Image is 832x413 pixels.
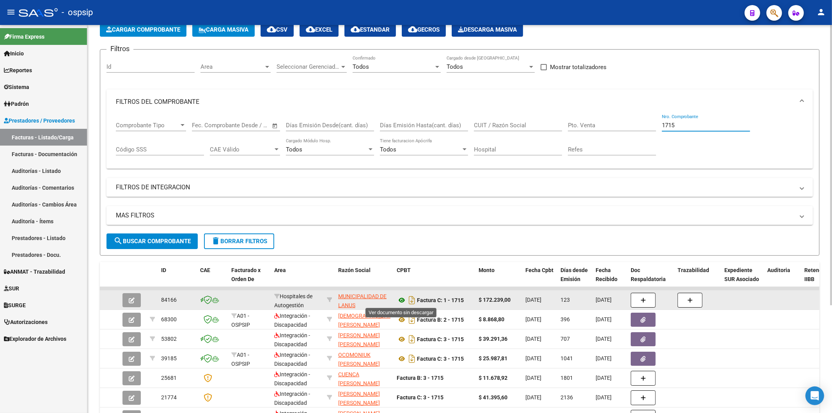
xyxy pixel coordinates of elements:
[274,313,310,328] span: Integración - Discapacidad
[106,43,133,54] h3: Filtros
[114,236,123,246] mat-icon: search
[300,23,339,37] button: EXCEL
[192,23,255,37] button: Carga Masiva
[351,26,390,33] span: Estandar
[525,336,541,342] span: [DATE]
[100,23,186,37] button: Cargar Comprobante
[402,23,446,37] button: Gecros
[561,297,570,303] span: 123
[628,262,674,296] datatable-header-cell: Doc Respaldatoria
[267,25,276,34] mat-icon: cloud_download
[525,316,541,322] span: [DATE]
[211,236,220,246] mat-icon: delete
[407,352,417,365] i: Descargar documento
[116,98,794,106] mat-panel-title: FILTROS DEL COMPROBANTE
[479,297,511,303] strong: $ 172.239,00
[267,26,287,33] span: CSV
[338,331,390,347] div: 27236893648
[161,355,177,361] span: 39185
[475,262,522,296] datatable-header-cell: Monto
[4,83,29,91] span: Sistema
[116,122,179,129] span: Comprobante Tipo
[4,267,65,276] span: ANMAT - Trazabilidad
[274,267,286,273] span: Area
[525,375,541,381] span: [DATE]
[116,183,794,192] mat-panel-title: FILTROS DE INTEGRACION
[479,267,495,273] span: Monto
[161,394,177,401] span: 21774
[274,371,310,386] span: Integración - Discapacidad
[593,262,628,296] datatable-header-cell: Fecha Recibido
[417,356,464,362] strong: Factura C: 3 - 1715
[407,333,417,345] i: Descargar documento
[550,62,607,72] span: Mostrar totalizadores
[525,297,541,303] span: [DATE]
[397,375,443,381] strong: Factura B: 3 - 1715
[724,267,759,282] span: Expediente SUR Asociado
[557,262,593,296] datatable-header-cell: Días desde Emisión
[231,352,250,367] span: A01 - OSPSIP
[158,262,197,296] datatable-header-cell: ID
[211,238,267,245] span: Borrar Filtros
[4,318,48,326] span: Autorizaciones
[114,238,191,245] span: Buscar Comprobante
[4,32,44,41] span: Firma Express
[106,233,198,249] button: Buscar Comprobante
[4,335,66,343] span: Explorador de Archivos
[277,63,340,70] span: Seleccionar Gerenciador
[447,63,463,70] span: Todos
[199,26,248,33] span: Carga Masiva
[4,66,32,75] span: Reportes
[231,267,261,282] span: Facturado x Orden De
[338,371,380,386] span: CUENCA [PERSON_NAME]
[4,100,29,108] span: Padrón
[407,313,417,326] i: Descargar documento
[380,146,396,153] span: Todos
[674,262,721,296] datatable-header-cell: Trazabilidad
[596,297,612,303] span: [DATE]
[338,351,390,367] div: 23203239084
[116,211,794,220] mat-panel-title: MAS FILTROS
[417,297,464,303] strong: Factura C: 1 - 1715
[4,116,75,125] span: Prestadores / Proveedores
[561,316,570,322] span: 396
[479,375,507,381] strong: $ 11.678,92
[231,122,268,129] input: Fecha fin
[596,375,612,381] span: [DATE]
[106,206,813,225] mat-expansion-panel-header: MAS FILTROS
[596,316,612,322] span: [DATE]
[106,89,813,114] mat-expansion-panel-header: FILTROS DEL COMPROBANTE
[231,313,250,328] span: A01 - OSPSIP
[338,292,390,308] div: 30999001005
[335,262,394,296] datatable-header-cell: Razón Social
[338,293,387,308] span: MUNICIPALIDAD DE LANUS
[721,262,764,296] datatable-header-cell: Expediente SUR Asociado
[338,312,390,328] div: 27147421201
[106,26,180,33] span: Cargar Comprobante
[106,114,813,169] div: FILTROS DEL COMPROBANTE
[351,25,360,34] mat-icon: cloud_download
[271,262,324,296] datatable-header-cell: Area
[261,23,294,37] button: CSV
[408,25,417,34] mat-icon: cloud_download
[417,336,464,342] strong: Factura C: 3 - 1715
[271,121,280,130] button: Open calendar
[417,317,464,323] strong: Factura B: 2 - 1715
[805,386,824,405] div: Open Intercom Messenger
[816,7,826,17] mat-icon: person
[338,313,395,337] span: [DEMOGRAPHIC_DATA] [PERSON_NAME] [PERSON_NAME]
[161,316,177,322] span: 68300
[306,25,315,34] mat-icon: cloud_download
[286,146,302,153] span: Todos
[767,267,790,273] span: Auditoria
[525,267,553,273] span: Fecha Cpbt
[338,352,380,367] span: OCOMONIUK [PERSON_NAME]
[338,390,390,406] div: 27101281197
[210,146,273,153] span: CAE Válido
[274,391,310,406] span: Integración - Discapacidad
[192,122,224,129] input: Fecha inicio
[522,262,557,296] datatable-header-cell: Fecha Cpbt
[561,355,573,361] span: 1041
[204,233,274,249] button: Borrar Filtros
[452,23,523,37] button: Descarga Masiva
